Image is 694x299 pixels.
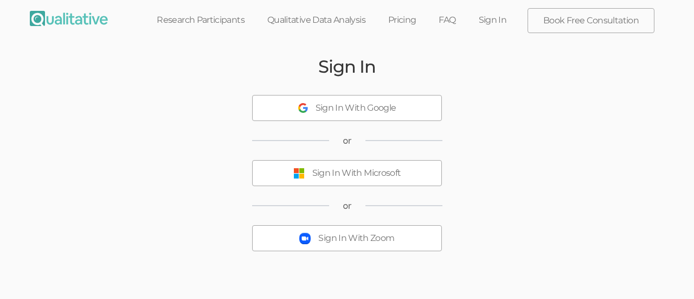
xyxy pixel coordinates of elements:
a: Book Free Consultation [528,9,654,33]
button: Sign In With Google [252,95,442,121]
button: Sign In With Zoom [252,225,442,251]
div: Sign In With Microsoft [312,167,401,180]
button: Sign In With Microsoft [252,160,442,186]
span: or [343,200,352,212]
div: Sign In With Google [316,102,396,114]
span: or [343,135,352,147]
a: Qualitative Data Analysis [256,8,377,32]
img: Sign In With Microsoft [293,168,305,179]
img: Qualitative [30,11,108,26]
a: Research Participants [145,8,256,32]
a: FAQ [427,8,467,32]
img: Sign In With Google [298,103,308,113]
a: Sign In [467,8,518,32]
div: Sign In With Zoom [318,232,394,245]
a: Pricing [377,8,428,32]
img: Sign In With Zoom [299,233,311,244]
h2: Sign In [318,57,375,76]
